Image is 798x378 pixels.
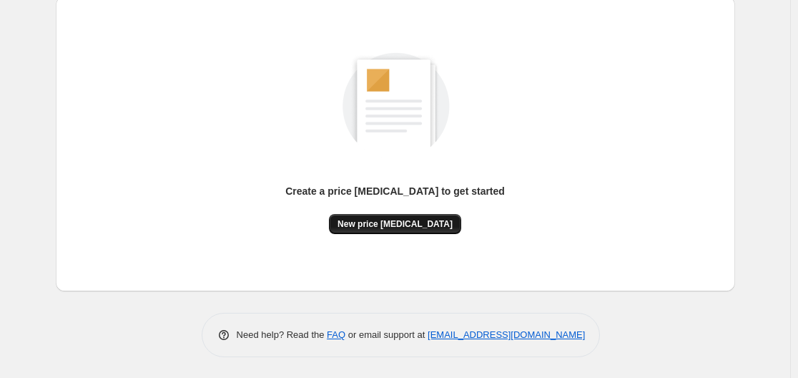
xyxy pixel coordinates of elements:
[327,329,345,340] a: FAQ
[285,184,505,198] p: Create a price [MEDICAL_DATA] to get started
[428,329,585,340] a: [EMAIL_ADDRESS][DOMAIN_NAME]
[237,329,327,340] span: Need help? Read the
[345,329,428,340] span: or email support at
[329,214,461,234] button: New price [MEDICAL_DATA]
[338,218,453,230] span: New price [MEDICAL_DATA]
